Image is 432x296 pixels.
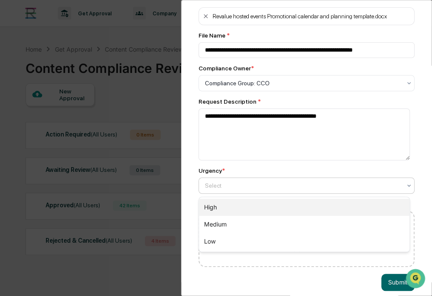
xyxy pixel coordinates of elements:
button: Submit [381,274,415,291]
a: 🔎Data Lookup [5,120,57,136]
span: Data Lookup [17,124,54,132]
div: File Name [199,32,415,39]
div: Revalue hosted events Promotional calendar and planning template.docx [213,13,387,20]
div: Urgency [199,167,225,174]
span: Attestations [70,107,106,116]
div: We're available if you need us! [29,74,108,81]
div: High [199,199,409,216]
p: How can we help? [9,18,155,32]
a: Powered byPylon [60,144,103,151]
a: 🖐️Preclearance [5,104,58,119]
div: Request Description [199,98,415,105]
a: 🗄️Attestations [58,104,109,119]
img: 1746055101610-c473b297-6a78-478c-a979-82029cc54cd1 [9,65,24,81]
div: 🗄️ [62,108,69,115]
div: Compliance Owner [199,65,254,72]
iframe: Open customer support [405,268,428,291]
span: Pylon [85,145,103,151]
input: Clear [22,39,141,48]
div: 🔎 [9,125,15,131]
span: Preclearance [17,107,55,116]
div: 🖐️ [9,108,15,115]
div: Low [199,233,409,250]
button: Start new chat [145,68,155,78]
div: Medium [199,216,409,233]
div: Start new chat [29,65,140,74]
